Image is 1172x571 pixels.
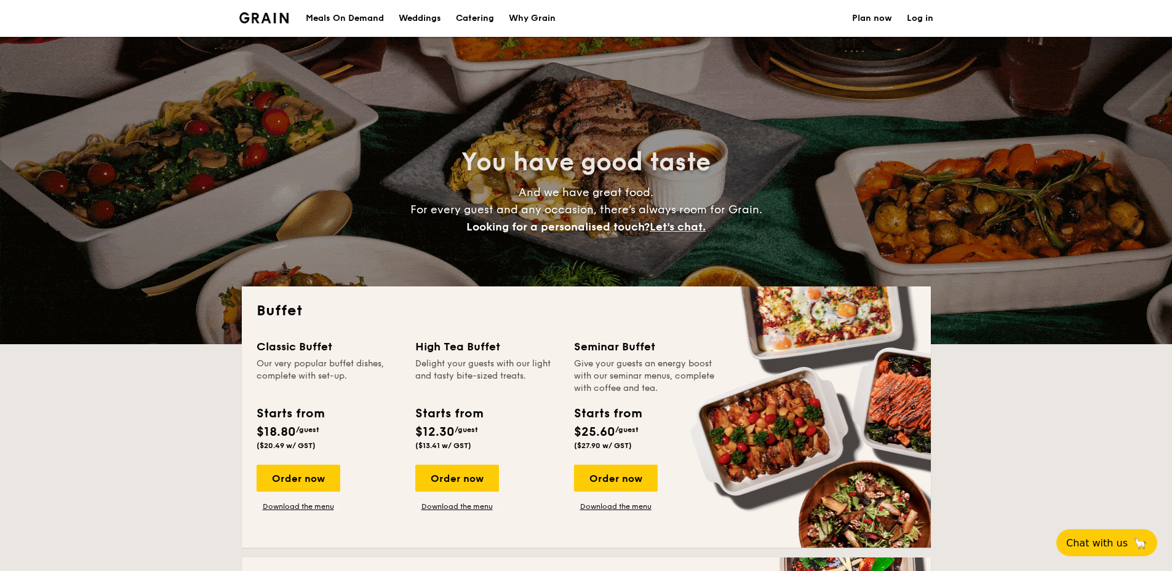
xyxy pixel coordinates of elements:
span: Looking for a personalised touch? [466,220,650,234]
a: Download the menu [415,502,499,511]
div: High Tea Buffet [415,338,559,355]
div: Delight your guests with our light and tasty bite-sized treats. [415,358,559,395]
div: Seminar Buffet [574,338,718,355]
span: 🦙 [1133,536,1147,550]
span: Let's chat. [650,220,706,234]
span: ($27.90 w/ GST) [574,441,632,450]
span: $25.60 [574,425,615,439]
a: Download the menu [257,502,340,511]
div: Starts from [574,404,641,423]
span: /guest [615,425,639,434]
span: You have good taste [461,148,711,177]
div: Classic Buffet [257,338,401,355]
span: ($13.41 w/ GST) [415,441,471,450]
a: Download the menu [574,502,658,511]
div: Order now [574,465,658,492]
button: Chat with us🦙 [1056,529,1157,556]
a: Logotype [239,12,289,23]
div: Starts from [415,404,482,423]
h2: Buffet [257,301,916,321]
span: $18.80 [257,425,296,439]
span: Chat with us [1066,537,1128,549]
span: /guest [296,425,319,434]
span: And we have great food. For every guest and any occasion, there’s always room for Grain. [410,186,762,234]
div: Our very popular buffet dishes, complete with set-up. [257,358,401,395]
span: /guest [455,425,478,434]
span: ($20.49 w/ GST) [257,441,316,450]
div: Give your guests an energy boost with our seminar menus, complete with coffee and tea. [574,358,718,395]
div: Order now [415,465,499,492]
div: Order now [257,465,340,492]
img: Grain [239,12,289,23]
span: $12.30 [415,425,455,439]
div: Starts from [257,404,324,423]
